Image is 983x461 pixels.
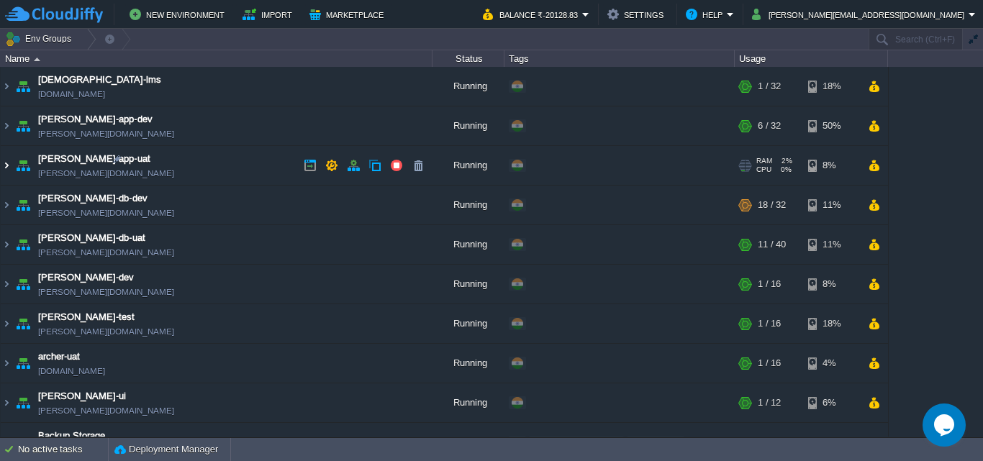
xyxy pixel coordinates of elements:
span: RAM [756,157,772,165]
a: archer-uat [38,350,80,364]
img: AMDAwAAAACH5BAEAAAAALAAAAAABAAEAAAICRAEAOw== [13,304,33,343]
a: [PERSON_NAME][DOMAIN_NAME] [38,403,174,418]
div: 6% [808,383,855,422]
span: 2% [778,157,792,165]
div: 1 / 12 [758,383,781,422]
img: AMDAwAAAACH5BAEAAAAALAAAAAABAAEAAAICRAEAOw== [1,186,12,224]
a: [PERSON_NAME]-ui [38,389,126,403]
button: Help [686,6,727,23]
a: Backup Storage [38,429,105,443]
div: 1 / 16 [758,265,781,303]
div: 18% [808,67,855,106]
img: AMDAwAAAACH5BAEAAAAALAAAAAABAAEAAAICRAEAOw== [1,265,12,303]
img: AMDAwAAAACH5BAEAAAAALAAAAAABAAEAAAICRAEAOw== [1,383,12,422]
span: CPU [756,165,771,174]
img: AMDAwAAAACH5BAEAAAAALAAAAAABAAEAAAICRAEAOw== [13,67,33,106]
div: Running [432,344,504,383]
img: AMDAwAAAACH5BAEAAAAALAAAAAABAAEAAAICRAEAOw== [34,58,40,61]
a: [DOMAIN_NAME] [38,87,105,101]
a: [PERSON_NAME][DOMAIN_NAME] [38,166,174,181]
span: [PERSON_NAME][DOMAIN_NAME] [38,245,174,260]
button: Import [243,6,296,23]
img: AMDAwAAAACH5BAEAAAAALAAAAAABAAEAAAICRAEAOw== [1,304,12,343]
div: Running [432,383,504,422]
img: AMDAwAAAACH5BAEAAAAALAAAAAABAAEAAAICRAEAOw== [1,67,12,106]
span: [PERSON_NAME][DOMAIN_NAME] [38,206,174,220]
div: Tags [505,50,734,67]
div: 11% [808,225,855,264]
div: 50% [808,106,855,145]
img: AMDAwAAAACH5BAEAAAAALAAAAAABAAEAAAICRAEAOw== [13,146,33,185]
a: [PERSON_NAME][DOMAIN_NAME] [38,324,174,339]
div: 1 / 32 [758,67,781,106]
div: Usage [735,50,887,67]
img: AMDAwAAAACH5BAEAAAAALAAAAAABAAEAAAICRAEAOw== [13,106,33,145]
img: AMDAwAAAACH5BAEAAAAALAAAAAABAAEAAAICRAEAOw== [13,383,33,422]
a: [PERSON_NAME]-test [38,310,135,324]
div: Running [432,67,504,106]
div: 18 / 32 [758,186,786,224]
a: [DEMOGRAPHIC_DATA]-lms [38,73,161,87]
div: 6 / 32 [758,106,781,145]
span: 0% [777,165,792,174]
div: 11 / 40 [758,225,786,264]
button: Env Groups [5,29,76,49]
button: Settings [607,6,668,23]
img: AMDAwAAAACH5BAEAAAAALAAAAAABAAEAAAICRAEAOw== [1,225,12,264]
div: Running [432,146,504,185]
div: Status [433,50,504,67]
img: AMDAwAAAACH5BAEAAAAALAAAAAABAAEAAAICRAEAOw== [13,265,33,303]
img: AMDAwAAAACH5BAEAAAAALAAAAAABAAEAAAICRAEAOw== [1,344,12,383]
div: No active tasks [18,438,108,461]
a: [PERSON_NAME]-app-dev [38,112,153,127]
div: Running [432,106,504,145]
a: [PERSON_NAME]-db-dev [38,191,148,206]
img: AMDAwAAAACH5BAEAAAAALAAAAAABAAEAAAICRAEAOw== [13,225,33,264]
a: [PERSON_NAME]-dev [38,270,134,285]
div: Running [432,186,504,224]
div: 8% [808,146,855,185]
div: Name [1,50,432,67]
iframe: chat widget [923,403,969,447]
div: Running [432,265,504,303]
img: AMDAwAAAACH5BAEAAAAALAAAAAABAAEAAAICRAEAOw== [1,106,12,145]
div: 4% [808,344,855,383]
div: 1 / 16 [758,304,781,343]
a: [PERSON_NAME][DOMAIN_NAME] [38,285,174,299]
button: Deployment Manager [114,442,218,457]
button: [PERSON_NAME][EMAIL_ADDRESS][DOMAIN_NAME] [752,6,969,23]
div: Running [432,304,504,343]
img: AMDAwAAAACH5BAEAAAAALAAAAAABAAEAAAICRAEAOw== [13,344,33,383]
div: 1 / 16 [758,344,781,383]
a: [PERSON_NAME][DOMAIN_NAME] [38,127,174,141]
img: AMDAwAAAACH5BAEAAAAALAAAAAABAAEAAAICRAEAOw== [1,146,12,185]
a: [DOMAIN_NAME] [38,364,105,378]
a: [PERSON_NAME]-db-uat [38,231,145,245]
a: [PERSON_NAME]-app-uat [38,152,150,166]
img: AMDAwAAAACH5BAEAAAAALAAAAAABAAEAAAICRAEAOw== [13,186,33,224]
div: 11% [808,186,855,224]
button: Marketplace [309,6,388,23]
div: Running [432,225,504,264]
button: New Environment [130,6,229,23]
button: Balance ₹-20128.83 [483,6,582,23]
div: 8% [808,265,855,303]
div: 18% [808,304,855,343]
img: CloudJiffy [5,6,103,24]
